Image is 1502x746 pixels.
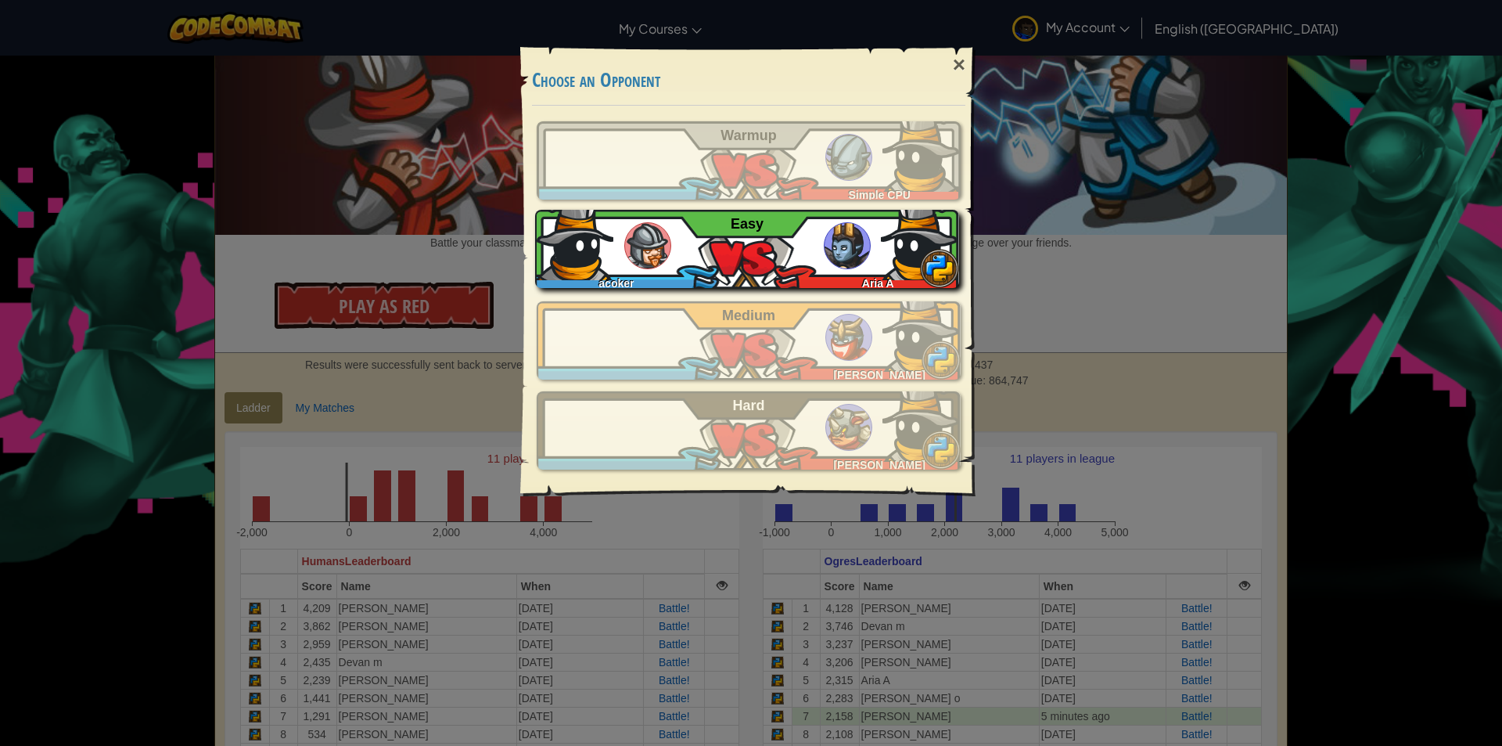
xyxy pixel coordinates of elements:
[537,391,961,470] a: [PERSON_NAME]
[722,308,775,323] span: Medium
[624,222,671,269] img: humans_ladder_easy.png
[720,128,776,143] span: Warmup
[882,384,961,462] img: ydwmskAAAAGSURBVAMA1zIdaJYLXsYAAAAASUVORK5CYII=
[882,114,961,192] img: ydwmskAAAAGSURBVAMA1zIdaJYLXsYAAAAASUVORK5CYII=
[862,277,894,290] span: Aria A
[941,42,977,88] div: ×
[825,404,872,451] img: ogres_ladder_hard.png
[825,134,872,181] img: ogres_ladder_tutorial.png
[598,277,634,290] span: acoker
[535,202,613,280] img: ydwmskAAAAGSURBVAMA1zIdaJYLXsYAAAAASUVORK5CYII=
[882,294,961,372] img: ydwmskAAAAGSURBVAMA1zIdaJYLXsYAAAAASUVORK5CYII=
[833,459,925,471] span: [PERSON_NAME]
[881,202,959,280] img: ydwmskAAAAGSURBVAMA1zIdaJYLXsYAAAAASUVORK5CYII=
[849,189,911,201] span: Simple CPU
[537,301,961,380] a: [PERSON_NAME]
[537,210,961,288] a: acokerAria A
[733,398,765,413] span: Hard
[824,222,871,269] img: ogres_ladder_easy.png
[537,121,961,200] a: Simple CPU
[532,70,965,91] h3: Choose an Opponent
[833,369,925,381] span: [PERSON_NAME]
[825,314,872,361] img: ogres_ladder_medium.png
[731,216,764,232] span: Easy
